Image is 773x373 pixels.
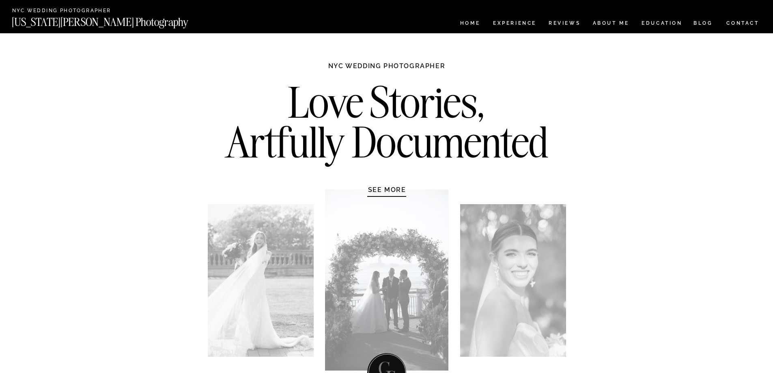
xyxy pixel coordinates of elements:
[592,21,629,28] a: ABOUT ME
[12,17,215,24] a: [US_STATE][PERSON_NAME] Photography
[217,82,557,168] h2: Love Stories, Artfully Documented
[641,21,683,28] a: EDUCATION
[311,62,463,78] h1: NYC WEDDING PHOTOGRAPHER
[693,21,713,28] a: BLOG
[726,19,760,28] a: CONTACT
[12,8,134,14] a: NYC Wedding Photographer
[349,185,426,194] a: SEE MORE
[493,21,536,28] a: Experience
[459,21,482,28] a: HOME
[549,21,579,28] a: REVIEWS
